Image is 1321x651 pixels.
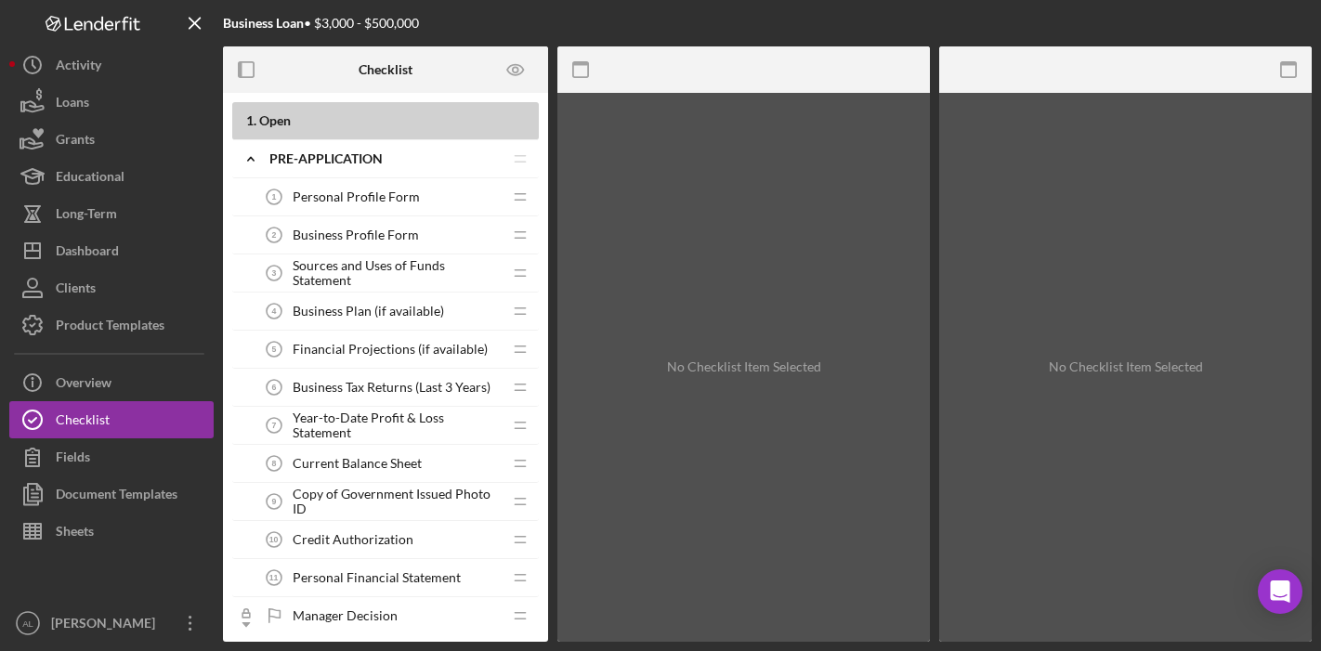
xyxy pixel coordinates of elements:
button: Sheets [9,513,214,550]
tspan: 7 [272,421,277,430]
button: Long-Term [9,195,214,232]
tspan: 10 [269,535,279,544]
div: Product Templates [56,306,164,348]
div: [PERSON_NAME] [46,605,167,646]
button: Overview [9,364,214,401]
button: Document Templates [9,475,214,513]
b: Checklist [359,62,412,77]
div: Long-Term [56,195,117,237]
div: Document Templates [56,475,177,517]
div: Checklist [56,401,110,443]
div: Open Intercom Messenger [1258,569,1302,614]
button: Clients [9,269,214,306]
tspan: 2 [272,230,277,240]
tspan: 3 [272,268,277,278]
tspan: 4 [272,306,277,316]
tspan: 5 [272,345,277,354]
span: Current Balance Sheet [293,456,422,471]
div: Clients [56,269,96,311]
tspan: 9 [272,497,277,506]
div: Fields [56,438,90,480]
span: Manager Decision [293,608,398,623]
span: Credit Authorization [293,532,413,547]
span: Financial Projections (if available) [293,342,488,357]
div: Educational [56,158,124,200]
tspan: 11 [269,573,279,582]
div: Grants [56,121,95,163]
div: Pre-Application [269,151,502,166]
div: Loans [56,84,89,125]
b: Business Loan [223,15,304,31]
span: Year-to-Date Profit & Loss Statement [293,410,502,440]
span: Copy of Government Issued Photo ID [293,487,502,516]
span: Business Plan (if available) [293,304,444,319]
span: Personal Profile Form [293,189,420,204]
span: Open [259,112,291,128]
tspan: 1 [272,192,277,202]
button: Preview as [495,49,537,91]
span: Business Profile Form [293,228,419,242]
div: No Checklist Item Selected [1049,359,1203,374]
button: Checklist [9,401,214,438]
tspan: 8 [272,459,277,468]
button: Grants [9,121,214,158]
button: Product Templates [9,306,214,344]
button: Educational [9,158,214,195]
button: Fields [9,438,214,475]
text: AL [22,618,33,629]
span: 1 . [246,112,256,128]
tspan: 6 [272,383,277,392]
div: • $3,000 - $500,000 [223,16,419,31]
div: Dashboard [56,232,119,274]
button: AL[PERSON_NAME] [9,605,214,642]
button: Loans [9,84,214,121]
div: Activity [56,46,101,88]
span: Business Tax Returns (Last 3 Years) [293,380,490,395]
button: Activity [9,46,214,84]
span: Personal Financial Statement [293,570,461,585]
span: Sources and Uses of Funds Statement [293,258,502,288]
div: Sheets [56,513,94,554]
div: Overview [56,364,111,406]
div: No Checklist Item Selected [667,359,821,374]
button: Dashboard [9,232,214,269]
